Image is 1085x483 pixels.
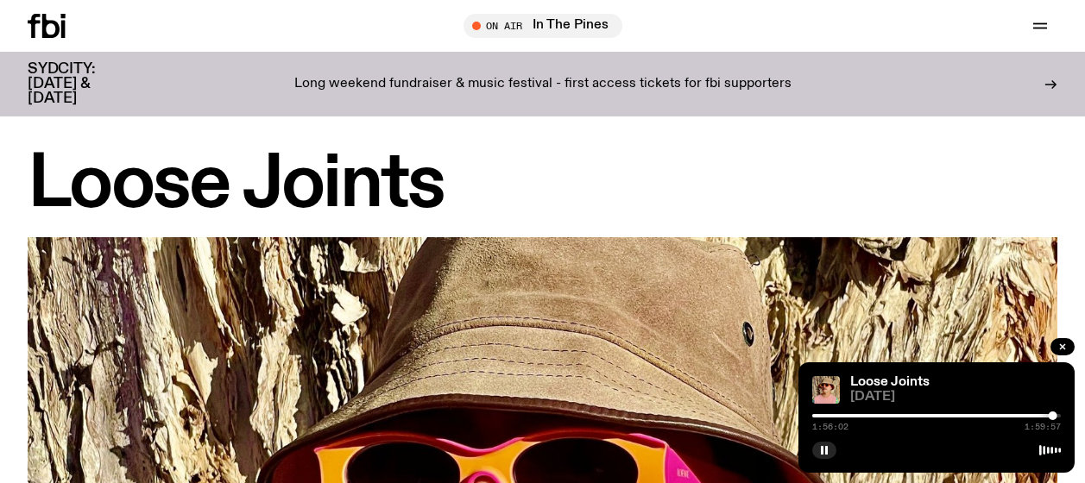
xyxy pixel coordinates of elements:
[464,14,622,38] button: On AirIn The Pines
[1025,423,1061,431] span: 1:59:57
[28,62,138,106] h3: SYDCITY: [DATE] & [DATE]
[850,391,1061,404] span: [DATE]
[28,150,1057,220] h1: Loose Joints
[294,77,792,92] p: Long weekend fundraiser & music festival - first access tickets for fbi supporters
[812,376,840,404] img: Tyson stands in front of a paperbark tree wearing orange sunglasses, a suede bucket hat and a pin...
[812,423,848,431] span: 1:56:02
[850,375,930,389] a: Loose Joints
